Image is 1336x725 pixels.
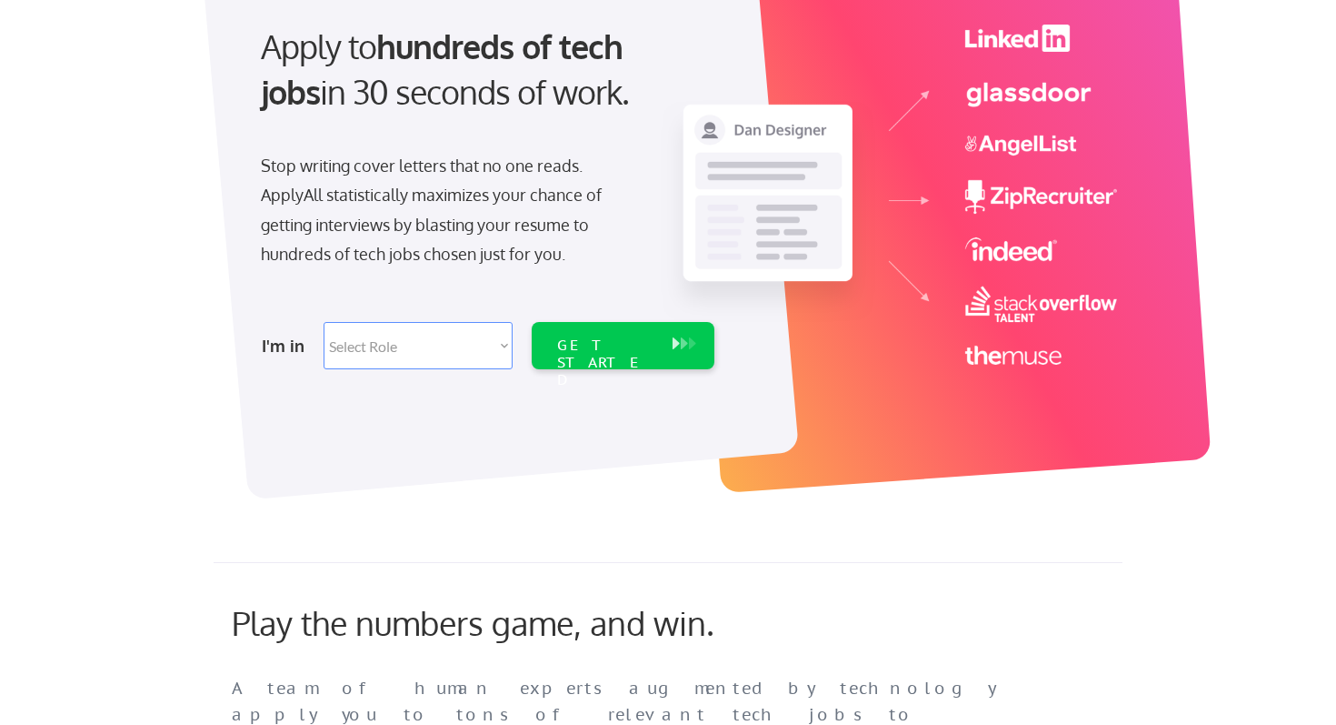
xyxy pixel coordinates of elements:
[262,331,313,360] div: I'm in
[557,337,654,389] div: GET STARTED
[261,25,631,112] strong: hundreds of tech jobs
[261,151,634,269] div: Stop writing cover letters that no one reads. ApplyAll statistically maximizes your chance of get...
[261,24,707,116] div: Apply to in 30 seconds of work.
[232,603,795,642] div: Play the numbers game, and win.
